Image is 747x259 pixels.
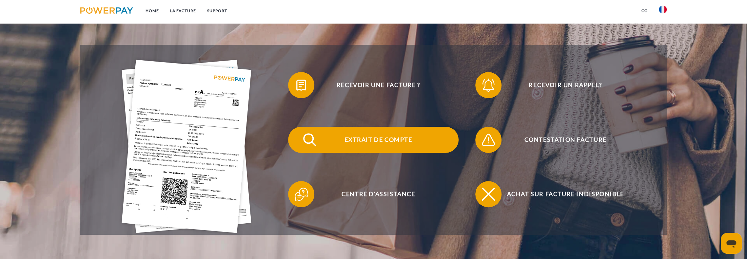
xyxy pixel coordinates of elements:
button: Contestation Facture [475,127,646,153]
span: Achat sur facture indisponible [485,181,646,207]
img: qb_search.svg [302,132,318,148]
img: qb_bell.svg [480,77,497,93]
iframe: Bouton de lancement de la fenêtre de messagerie [721,233,742,254]
img: qb_warning.svg [480,132,497,148]
button: Achat sur facture indisponible [475,181,646,207]
button: Extrait de compte [288,127,459,153]
img: fr [659,6,667,13]
img: qb_help.svg [293,186,309,202]
img: logo-powerpay.svg [80,7,133,14]
a: Home [140,5,165,17]
span: Recevoir un rappel? [485,72,646,98]
a: CG [636,5,653,17]
button: Recevoir une facture ? [288,72,459,98]
img: qb_close.svg [480,186,497,202]
button: Centre d'assistance [288,181,459,207]
span: Centre d'assistance [298,181,459,207]
img: single_invoice_powerpay_fr.jpg [122,60,251,233]
a: LA FACTURE [165,5,202,17]
span: Recevoir une facture ? [298,72,459,98]
button: Recevoir un rappel? [475,72,646,98]
span: Extrait de compte [298,127,459,153]
img: qb_bill.svg [293,77,309,93]
a: Support [202,5,233,17]
span: Contestation Facture [485,127,646,153]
